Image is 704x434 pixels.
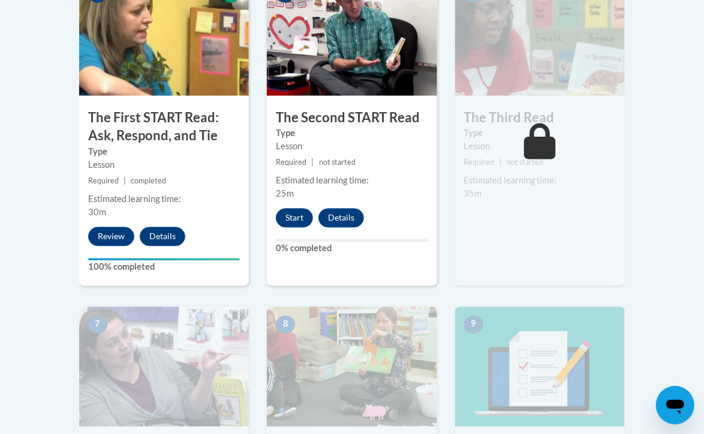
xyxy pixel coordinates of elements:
h3: The Second START Read [267,109,437,128]
span: 25m [276,189,294,199]
span: 35m [464,189,482,199]
label: Type [276,127,428,140]
label: 100% completed [88,261,240,274]
button: Start [276,209,313,228]
button: Review [88,227,134,246]
h3: The First START Read: Ask, Respond, and Tie [79,109,249,146]
img: Course Image [267,307,437,427]
span: completed [131,177,166,186]
span: 9 [464,316,483,334]
button: Details [140,227,185,246]
span: Required [88,177,119,186]
span: Required [464,158,495,167]
span: 30m [88,207,106,218]
span: 8 [276,316,295,334]
span: not started [319,158,356,167]
span: Required [276,158,306,167]
iframe: Button to launch messaging window [656,386,694,424]
span: 7 [88,316,107,334]
label: 0% completed [276,242,428,255]
img: Course Image [455,307,625,427]
div: Estimated learning time: [464,174,616,188]
button: Details [318,209,364,228]
div: Lesson [88,159,240,172]
span: | [500,158,502,167]
label: Type [88,146,240,159]
span: not started [507,158,543,167]
div: Estimated learning time: [276,174,428,188]
div: Lesson [464,140,616,153]
div: Your progress [88,258,240,261]
label: Type [464,127,616,140]
img: Course Image [79,307,249,427]
span: | [124,177,126,186]
div: Lesson [276,140,428,153]
div: Estimated learning time: [88,193,240,206]
h3: The Third Read [455,109,625,128]
span: | [312,158,314,167]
